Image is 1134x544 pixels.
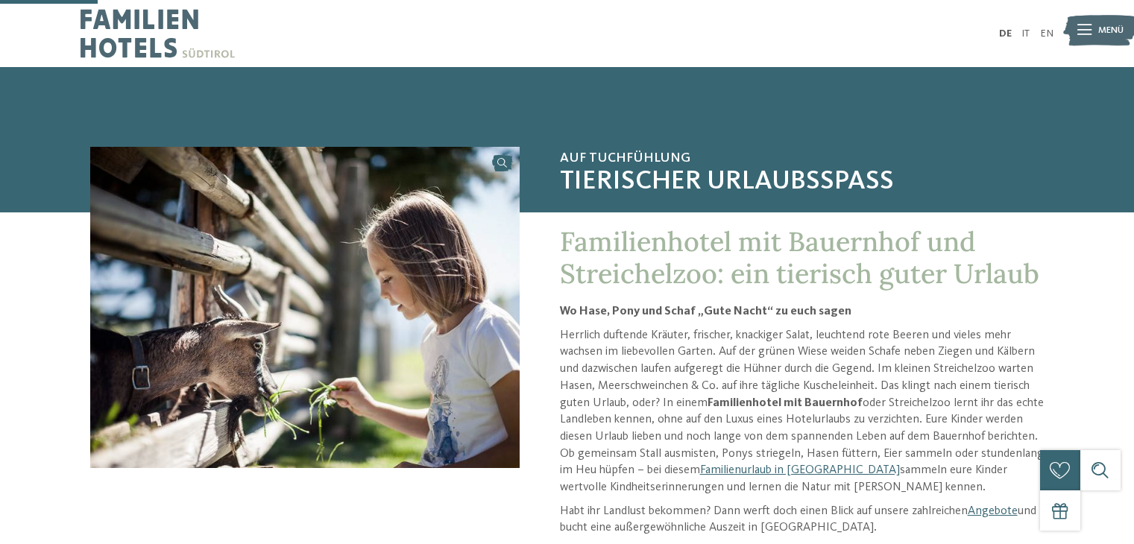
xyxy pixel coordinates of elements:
[1040,28,1053,39] a: EN
[560,503,1044,537] p: Habt ihr Landlust bekommen? Dann werft doch einen Blick auf unsere zahlreichen und bucht eine auß...
[700,464,900,476] a: Familienurlaub in [GEOGRAPHIC_DATA]
[1098,24,1124,37] span: Menü
[1021,28,1030,39] a: IT
[560,306,851,317] strong: Wo Hase, Pony und Schaf „Gute Nacht“ zu euch sagen
[90,147,520,468] img: Familienhotel mit Bauernhof: ein Traum wird wahr
[999,28,1012,39] a: DE
[560,224,1039,291] span: Familienhotel mit Bauernhof und Streichelzoo: ein tierisch guter Urlaub
[968,505,1018,517] a: Angebote
[560,166,1044,198] span: Tierischer Urlaubsspaß
[560,151,1044,167] span: Auf Tuchfühlung
[560,327,1044,496] p: Herrlich duftende Kräuter, frischer, knackiger Salat, leuchtend rote Beeren und vieles mehr wachs...
[708,397,863,409] strong: Familienhotel mit Bauernhof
